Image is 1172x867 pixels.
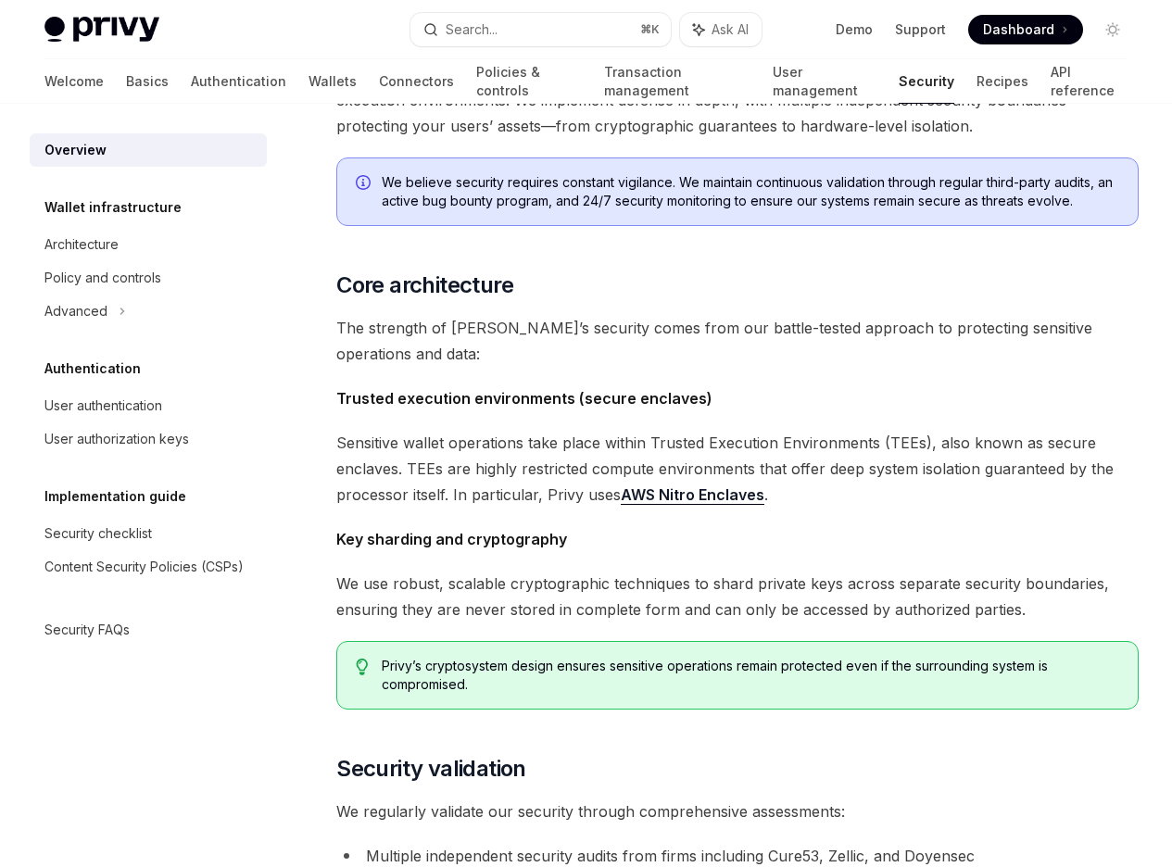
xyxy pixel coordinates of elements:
[1098,15,1128,44] button: Toggle dark mode
[30,517,267,550] a: Security checklist
[44,17,159,43] img: light logo
[356,659,369,675] svg: Tip
[382,173,1119,210] span: We believe security requires constant vigilance. We maintain continuous validation through regula...
[30,422,267,456] a: User authorization keys
[382,657,1119,694] span: Privy’s cryptosystem design ensures sensitive operations remain protected even if the surrounding...
[446,19,498,41] div: Search...
[30,389,267,422] a: User authentication
[126,59,169,104] a: Basics
[44,233,119,256] div: Architecture
[336,270,513,300] span: Core architecture
[836,20,873,39] a: Demo
[30,228,267,261] a: Architecture
[44,139,107,161] div: Overview
[476,59,582,104] a: Policies & controls
[44,267,161,289] div: Policy and controls
[44,196,182,219] h5: Wallet infrastructure
[336,571,1139,622] span: We use robust, scalable cryptographic techniques to shard private keys across separate security b...
[336,389,712,408] strong: Trusted execution environments (secure enclaves)
[44,556,244,578] div: Content Security Policies (CSPs)
[977,59,1028,104] a: Recipes
[773,59,876,104] a: User management
[1051,59,1128,104] a: API reference
[336,530,567,548] strong: Key sharding and cryptography
[640,22,660,37] span: ⌘ K
[30,613,267,647] a: Security FAQs
[44,522,152,545] div: Security checklist
[44,300,107,322] div: Advanced
[379,59,454,104] a: Connectors
[30,133,267,167] a: Overview
[336,754,526,784] span: Security validation
[604,59,750,104] a: Transaction management
[44,619,130,641] div: Security FAQs
[895,20,946,39] a: Support
[356,175,374,194] svg: Info
[336,315,1139,367] span: The strength of [PERSON_NAME]’s security comes from our battle-tested approach to protecting sens...
[44,485,186,508] h5: Implementation guide
[410,13,671,46] button: Search...⌘K
[899,59,954,104] a: Security
[30,550,267,584] a: Content Security Policies (CSPs)
[712,20,749,39] span: Ask AI
[309,59,357,104] a: Wallets
[44,428,189,450] div: User authorization keys
[44,358,141,380] h5: Authentication
[621,485,764,505] a: AWS Nitro Enclaves
[983,20,1054,39] span: Dashboard
[44,395,162,417] div: User authentication
[30,261,267,295] a: Policy and controls
[336,798,1139,824] span: We regularly validate our security through comprehensive assessments:
[968,15,1083,44] a: Dashboard
[336,430,1139,508] span: Sensitive wallet operations take place within Trusted Execution Environments (TEEs), also known a...
[680,13,762,46] button: Ask AI
[44,59,104,104] a: Welcome
[191,59,286,104] a: Authentication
